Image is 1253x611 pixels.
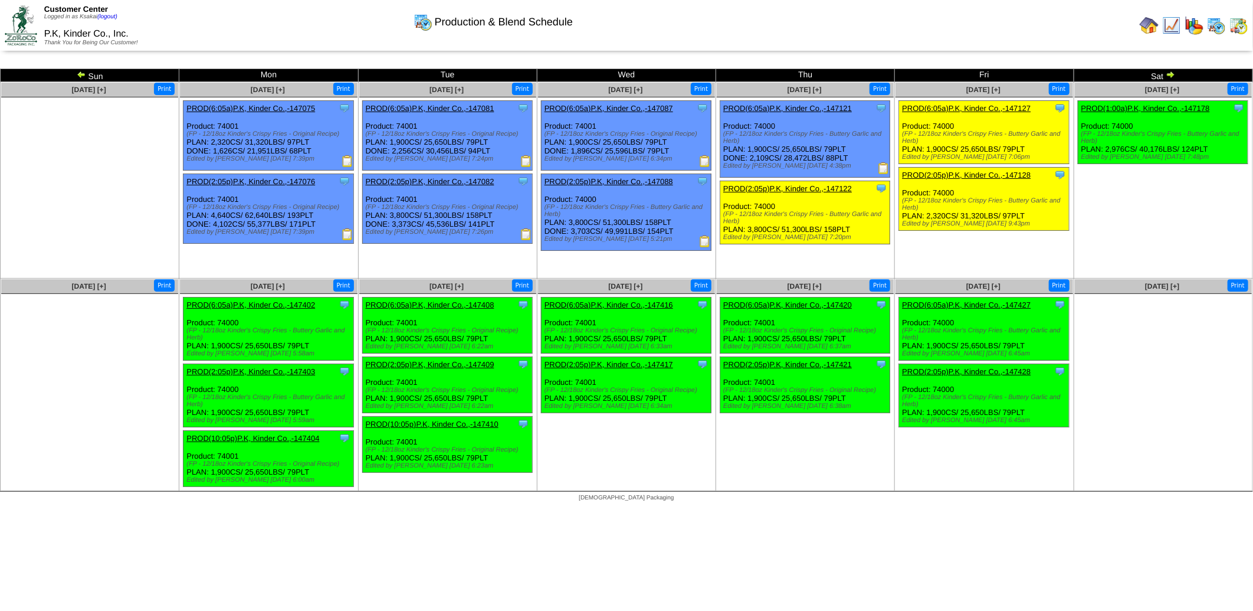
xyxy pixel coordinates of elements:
a: PROD(6:05a)P.K, Kinder Co.,-147121 [723,104,852,113]
a: [DATE] [+] [608,86,642,94]
div: Edited by [PERSON_NAME] [DATE] 6:37am [723,343,890,350]
div: (FP - 12/18oz Kinder's Crispy Fries - Original Recipe) [186,130,353,138]
td: Thu [716,69,895,82]
span: [DEMOGRAPHIC_DATA] Packaging [579,495,674,501]
a: [DATE] [+] [429,86,464,94]
img: Tooltip [517,175,529,187]
div: Edited by [PERSON_NAME] [DATE] 6:22am [366,343,532,350]
td: Sun [1,69,179,82]
button: Print [512,279,533,292]
div: Product: 74000 PLAN: 1,900CS / 25,650LBS / 79PLT [183,364,353,427]
div: Edited by [PERSON_NAME] [DATE] 6:34pm [545,155,711,162]
img: Tooltip [517,102,529,114]
button: Print [154,83,175,95]
div: Product: 74001 PLAN: 1,900CS / 25,650LBS / 79PLT [362,298,532,354]
img: arrowleft.gif [77,70,86,79]
img: Production Report [520,228,532,240]
img: Tooltip [1054,102,1066,114]
a: PROD(6:05a)P.K, Kinder Co.,-147402 [186,300,315,309]
a: PROD(2:05p)P.K, Kinder Co.,-147428 [902,367,1031,376]
div: (FP - 12/18oz Kinder's Crispy Fries - Buttery Garlic and Herb) [1081,130,1248,145]
a: [DATE] [+] [251,282,285,290]
img: calendarprod.gif [1207,16,1226,35]
div: Edited by [PERSON_NAME] [DATE] 5:58am [186,350,353,357]
div: Product: 74000 PLAN: 1,900CS / 25,650LBS / 79PLT [183,298,353,361]
div: Edited by [PERSON_NAME] [DATE] 6:45am [902,417,1068,424]
img: Tooltip [697,175,708,187]
img: calendarprod.gif [414,12,432,31]
div: Edited by [PERSON_NAME] [DATE] 7:39pm [186,155,353,162]
img: Tooltip [1054,299,1066,311]
img: Tooltip [1233,102,1245,114]
img: Tooltip [697,358,708,370]
img: Tooltip [875,102,887,114]
div: Product: 74001 PLAN: 1,900CS / 25,650LBS / 79PLT [541,357,711,413]
div: (FP - 12/18oz Kinder's Crispy Fries - Buttery Garlic and Herb) [902,327,1068,341]
button: Print [1228,83,1248,95]
a: [DATE] [+] [1145,86,1179,94]
img: Tooltip [517,358,529,370]
div: Edited by [PERSON_NAME] [DATE] 6:00am [186,476,353,483]
div: (FP - 12/18oz Kinder's Crispy Fries - Original Recipe) [186,204,353,211]
div: Edited by [PERSON_NAME] [DATE] 6:33am [545,343,711,350]
div: Edited by [PERSON_NAME] [DATE] 6:38am [723,403,890,410]
button: Print [1049,279,1070,292]
div: Product: 74000 PLAN: 1,900CS / 25,650LBS / 79PLT [899,364,1069,427]
img: Production Report [520,155,532,167]
span: Logged in as Ksakai [44,14,117,20]
div: Product: 74000 PLAN: 1,900CS / 25,650LBS / 79PLT [899,298,1069,361]
div: Edited by [PERSON_NAME] [DATE] 7:39pm [186,228,353,236]
div: (FP - 12/18oz Kinder's Crispy Fries - Buttery Garlic and Herb) [723,211,890,225]
button: Print [1049,83,1070,95]
a: PROD(2:05p)P.K, Kinder Co.,-147403 [186,367,315,376]
a: PROD(6:05a)P.K, Kinder Co.,-147427 [902,300,1031,309]
div: Product: 74001 PLAN: 4,640CS / 62,640LBS / 193PLT DONE: 4,102CS / 55,377LBS / 171PLT [183,174,353,244]
a: [DATE] [+] [608,282,642,290]
div: Edited by [PERSON_NAME] [DATE] 7:26pm [366,228,532,236]
a: PROD(10:05p)P.K, Kinder Co.,-147404 [186,434,319,443]
a: PROD(2:05p)P.K, Kinder Co.,-147088 [545,177,673,186]
button: Print [333,279,354,292]
a: PROD(2:05p)P.K, Kinder Co.,-147417 [545,360,673,369]
a: PROD(2:05p)P.K, Kinder Co.,-147128 [902,171,1031,179]
div: Product: 74000 PLAN: 3,800CS / 51,300LBS / 158PLT [720,181,890,244]
button: Print [870,83,890,95]
a: PROD(6:05a)P.K, Kinder Co.,-147408 [366,300,494,309]
div: Edited by [PERSON_NAME] [DATE] 6:22am [366,403,532,410]
img: home.gif [1140,16,1159,35]
span: [DATE] [+] [966,86,1001,94]
div: (FP - 12/18oz Kinder's Crispy Fries - Buttery Garlic and Herb) [902,197,1068,211]
a: PROD(10:05p)P.K, Kinder Co.,-147410 [366,420,498,429]
div: Edited by [PERSON_NAME] [DATE] 6:45am [902,350,1068,357]
button: Print [333,83,354,95]
div: Product: 74001 PLAN: 1,900CS / 25,650LBS / 79PLT [541,298,711,354]
img: Tooltip [875,299,887,311]
img: Tooltip [339,299,350,311]
img: graph.gif [1185,16,1203,35]
div: Product: 74001 PLAN: 1,900CS / 25,650LBS / 79PLT DONE: 2,256CS / 30,456LBS / 94PLT [362,101,532,171]
span: [DATE] [+] [72,282,106,290]
div: (FP - 12/18oz Kinder's Crispy Fries - Buttery Garlic and Herb) [723,130,890,145]
img: Tooltip [697,299,708,311]
span: P.K, Kinder Co., Inc. [44,29,129,39]
div: Product: 74000 PLAN: 2,976CS / 40,176LBS / 124PLT [1078,101,1248,164]
td: Wed [537,69,716,82]
a: [DATE] [+] [788,86,822,94]
img: Tooltip [1054,365,1066,377]
a: [DATE] [+] [788,282,822,290]
td: Sat [1074,69,1252,82]
a: PROD(2:05p)P.K, Kinder Co.,-147082 [366,177,494,186]
div: (FP - 12/18oz Kinder's Crispy Fries - Original Recipe) [366,387,532,394]
td: Tue [358,69,537,82]
a: [DATE] [+] [251,86,285,94]
img: Production Report [342,228,353,240]
a: PROD(6:05a)P.K, Kinder Co.,-147081 [366,104,494,113]
a: PROD(6:05a)P.K, Kinder Co.,-147420 [723,300,852,309]
img: line_graph.gif [1162,16,1181,35]
div: Product: 74000 PLAN: 3,800CS / 51,300LBS / 158PLT DONE: 3,703CS / 49,991LBS / 154PLT [541,174,711,251]
span: Production & Blend Schedule [435,16,573,28]
a: PROD(2:05p)P.K, Kinder Co.,-147409 [366,360,494,369]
